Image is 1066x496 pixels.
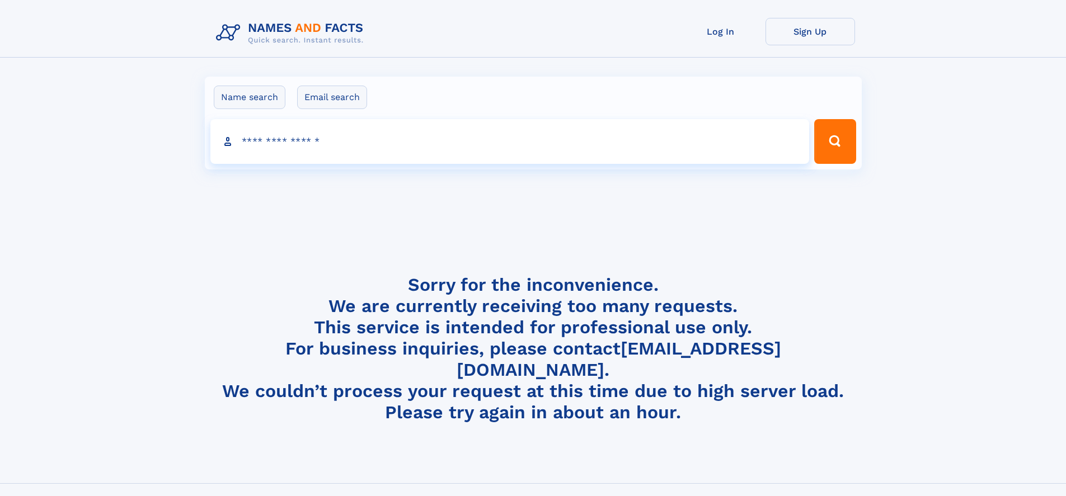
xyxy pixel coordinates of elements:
[814,119,856,164] button: Search Button
[457,338,781,380] a: [EMAIL_ADDRESS][DOMAIN_NAME]
[676,18,766,45] a: Log In
[766,18,855,45] a: Sign Up
[212,274,855,423] h4: Sorry for the inconvenience. We are currently receiving too many requests. This service is intend...
[297,86,367,109] label: Email search
[214,86,285,109] label: Name search
[210,119,810,164] input: search input
[212,18,373,48] img: Logo Names and Facts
